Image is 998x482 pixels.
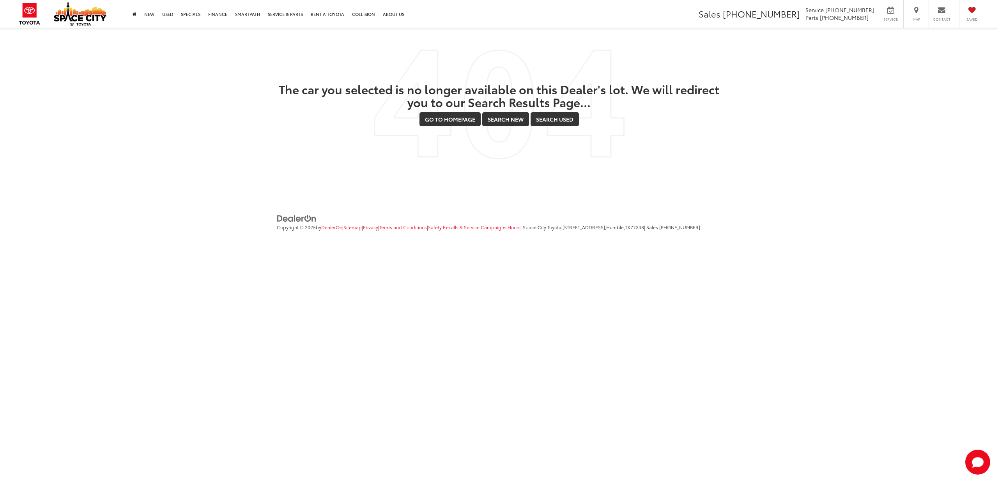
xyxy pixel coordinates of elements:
[277,214,317,222] a: DealerOn
[428,224,506,230] a: Safety Recalls & Service Campaigns, Opens in a new tab
[316,224,342,230] span: by
[805,14,818,21] span: Parts
[965,450,990,475] svg: Start Chat
[427,224,506,230] span: |
[820,14,869,21] span: [PHONE_NUMBER]
[644,224,700,230] span: | Sales:
[54,2,106,26] img: Space City Toyota
[630,224,644,230] span: 77338
[343,224,362,230] a: Sitemap
[723,7,800,20] span: [PHONE_NUMBER]
[362,224,378,230] span: |
[506,224,520,230] span: |
[277,224,316,230] span: Copyright © 2025
[606,224,625,230] span: Humble,
[363,224,378,230] a: Privacy
[378,224,427,230] span: |
[625,224,630,230] span: TX
[321,224,342,230] a: DealerOn Home Page
[482,112,529,126] a: Search New
[908,17,925,22] span: Map
[379,224,427,230] a: Terms and Conditions
[520,224,561,230] span: | Space City Toyota
[699,7,720,20] span: Sales
[963,17,980,22] span: Saved
[419,112,481,126] a: Go to Homepage
[933,17,950,22] span: Contact
[563,224,606,230] span: [STREET_ADDRESS],
[965,450,990,475] button: Toggle Chat Window
[659,224,700,230] span: [PHONE_NUMBER]
[277,214,317,223] img: DealerOn
[882,17,899,22] span: Service
[825,6,874,14] span: [PHONE_NUMBER]
[277,83,721,108] h2: The car you selected is no longer available on this Dealer's lot. We will redirect you to our Sea...
[531,112,579,126] a: Search Used
[508,224,520,230] a: Hours
[561,224,644,230] span: |
[805,6,824,14] span: Service
[342,224,362,230] span: |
